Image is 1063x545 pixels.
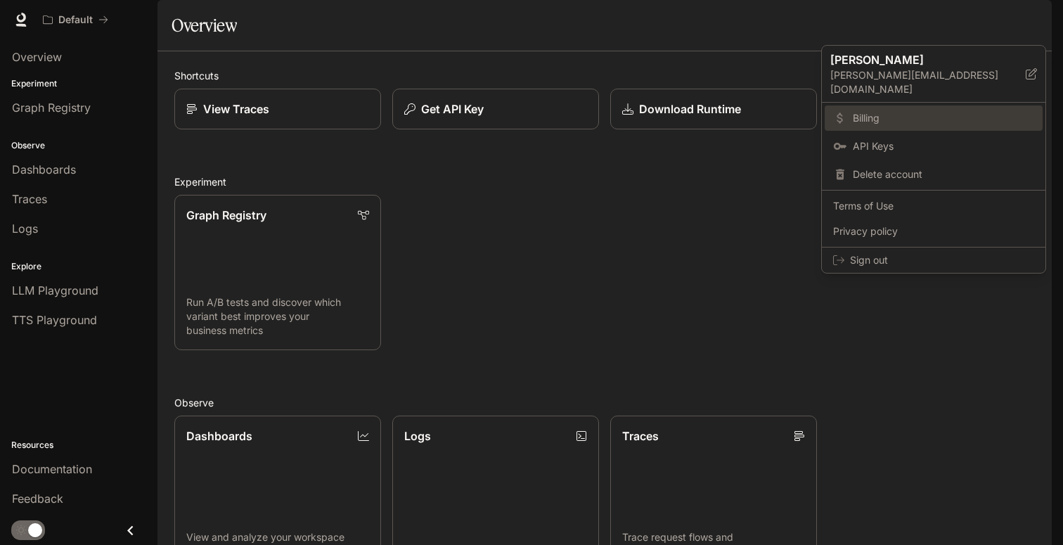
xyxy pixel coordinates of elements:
[830,51,1003,68] p: [PERSON_NAME]
[853,111,1034,125] span: Billing
[833,224,1034,238] span: Privacy policy
[822,46,1045,103] div: [PERSON_NAME][PERSON_NAME][EMAIL_ADDRESS][DOMAIN_NAME]
[822,248,1045,273] div: Sign out
[825,193,1043,219] a: Terms of Use
[850,253,1034,267] span: Sign out
[825,162,1043,187] div: Delete account
[853,139,1034,153] span: API Keys
[825,134,1043,159] a: API Keys
[830,68,1026,96] p: [PERSON_NAME][EMAIL_ADDRESS][DOMAIN_NAME]
[853,167,1034,181] span: Delete account
[825,219,1043,244] a: Privacy policy
[825,105,1043,131] a: Billing
[833,199,1034,213] span: Terms of Use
